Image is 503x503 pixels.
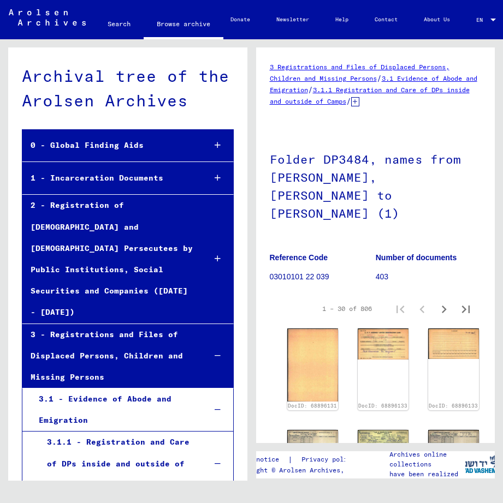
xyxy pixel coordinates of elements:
img: 001.jpg [358,430,409,462]
button: Next page [433,298,455,320]
a: DocID: 68896133 [358,403,407,409]
a: Browse archive [144,11,223,39]
a: Legal notice [233,454,288,465]
p: 403 [376,271,481,283]
div: 3.1.1 - Registration and Care of DPs inside and outside of Camps [39,432,197,496]
span: / [346,96,351,106]
img: yv_logo.png [460,451,501,478]
div: | [233,454,368,465]
a: Newsletter [263,7,322,33]
a: Donate [217,7,263,33]
span: EN [476,17,488,23]
b: Number of documents [376,253,457,262]
button: Last page [455,298,477,320]
h1: Folder DP3484, names from [PERSON_NAME], [PERSON_NAME] to [PERSON_NAME] (1) [270,134,482,236]
a: 3.1.1 Registration and Care of DPs inside and outside of Camps [270,86,470,105]
img: 002.jpg [287,328,338,402]
a: DocID: 68896133 [429,403,478,409]
img: 001.jpg [358,328,409,360]
p: Copyright © Arolsen Archives, 2021 [233,465,368,475]
p: The Arolsen Archives online collections [389,440,465,469]
span: / [377,73,382,83]
div: 3 - Registrations and Files of Displaced Persons, Children and Missing Persons [22,324,197,388]
b: Reference Code [270,253,328,262]
a: Privacy policy [293,454,368,465]
button: First page [389,298,411,320]
img: 002.jpg [428,328,479,359]
a: 3 Registrations and Files of Displaced Persons, Children and Missing Persons [270,63,449,82]
div: 1 – 30 of 806 [322,304,372,314]
p: have been realized in partnership with [389,469,465,489]
button: Previous page [411,298,433,320]
img: 002.jpg [287,430,338,462]
a: Search [94,11,144,37]
a: DocID: 68896131 [288,403,337,409]
p: 03010101 22 039 [270,271,375,283]
div: 1 - Incarceration Documents [22,167,197,189]
img: 002.jpg [428,430,479,462]
span: / [308,85,313,94]
div: Archival tree of the Arolsen Archives [22,64,234,113]
a: Contact [362,7,411,33]
div: 3.1 - Evidence of Abode and Emigration [31,388,197,431]
a: Help [322,7,362,33]
img: Arolsen_neg.svg [9,9,86,26]
a: About Us [411,7,463,33]
div: 0 - Global Finding Aids [22,135,197,156]
div: 2 - Registration of [DEMOGRAPHIC_DATA] and [DEMOGRAPHIC_DATA] Persecutees by Public Institutions,... [22,195,197,323]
